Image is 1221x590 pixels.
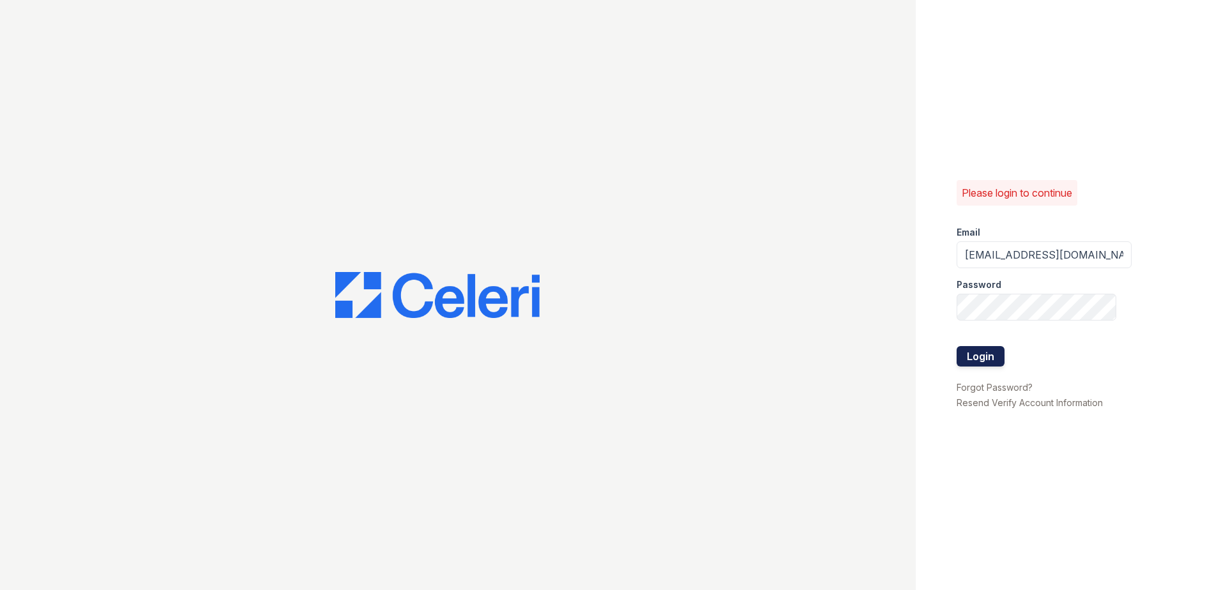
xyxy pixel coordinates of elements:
[962,185,1072,200] p: Please login to continue
[335,272,540,318] img: CE_Logo_Blue-a8612792a0a2168367f1c8372b55b34899dd931a85d93a1a3d3e32e68fde9ad4.png
[957,278,1001,291] label: Password
[957,397,1103,408] a: Resend Verify Account Information
[957,226,980,239] label: Email
[957,346,1005,367] button: Login
[957,382,1033,393] a: Forgot Password?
